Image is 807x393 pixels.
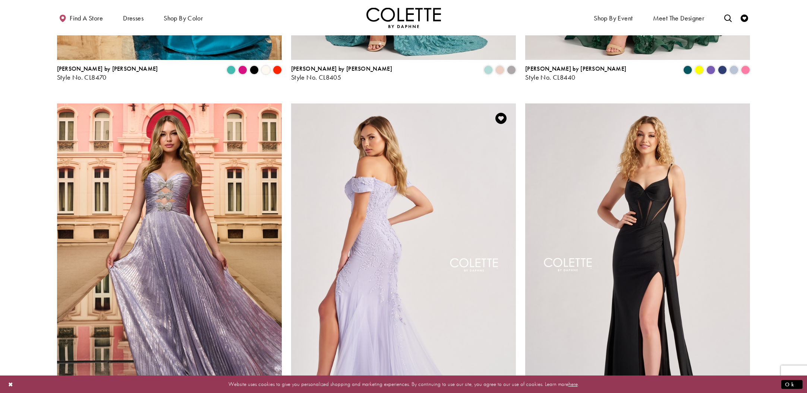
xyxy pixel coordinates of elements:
span: Dresses [121,7,145,28]
a: Meet the designer [651,7,706,28]
i: Ice Blue [729,65,738,74]
span: [PERSON_NAME] by [PERSON_NAME] [57,65,158,73]
i: Cotton Candy [741,65,750,74]
span: [PERSON_NAME] by [PERSON_NAME] [291,65,392,73]
i: Navy Blue [718,65,727,74]
i: Violet [706,65,715,74]
p: Website uses cookies to give you personalized shopping and marketing experiences. By continuing t... [54,379,753,389]
i: Rose [495,65,504,74]
img: Colette by Daphne [366,7,441,28]
span: Style No. CL8405 [291,73,341,82]
span: Meet the designer [653,15,704,22]
span: Dresses [123,15,144,22]
span: [PERSON_NAME] by [PERSON_NAME] [525,65,626,73]
span: Style No. CL8470 [57,73,107,82]
span: Find a store [70,15,103,22]
i: Yellow [695,65,704,74]
span: Style No. CL8440 [525,73,575,82]
span: Shop By Event [594,15,633,22]
i: Scarlet [273,65,282,74]
span: Shop by color [162,7,205,28]
div: Colette by Daphne Style No. CL8440 [525,65,626,81]
i: Smoke [507,65,516,74]
a: Toggle search [722,7,734,28]
a: Check Wishlist [739,7,750,28]
span: Shop by color [164,15,203,22]
a: Visit Home Page [366,7,441,28]
i: Spruce [683,65,692,74]
button: Submit Dialog [781,380,803,389]
a: Add to Wishlist [493,111,509,126]
a: here [568,380,578,388]
i: Turquoise [227,65,236,74]
i: Black [250,65,259,74]
a: Find a store [57,7,105,28]
i: Diamond White [261,65,270,74]
i: Sea Glass [484,65,493,74]
button: Close Dialog [4,378,17,391]
div: Colette by Daphne Style No. CL8405 [291,65,392,81]
i: Fuchsia [238,65,247,74]
div: Colette by Daphne Style No. CL8470 [57,65,158,81]
span: Shop By Event [592,7,634,28]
